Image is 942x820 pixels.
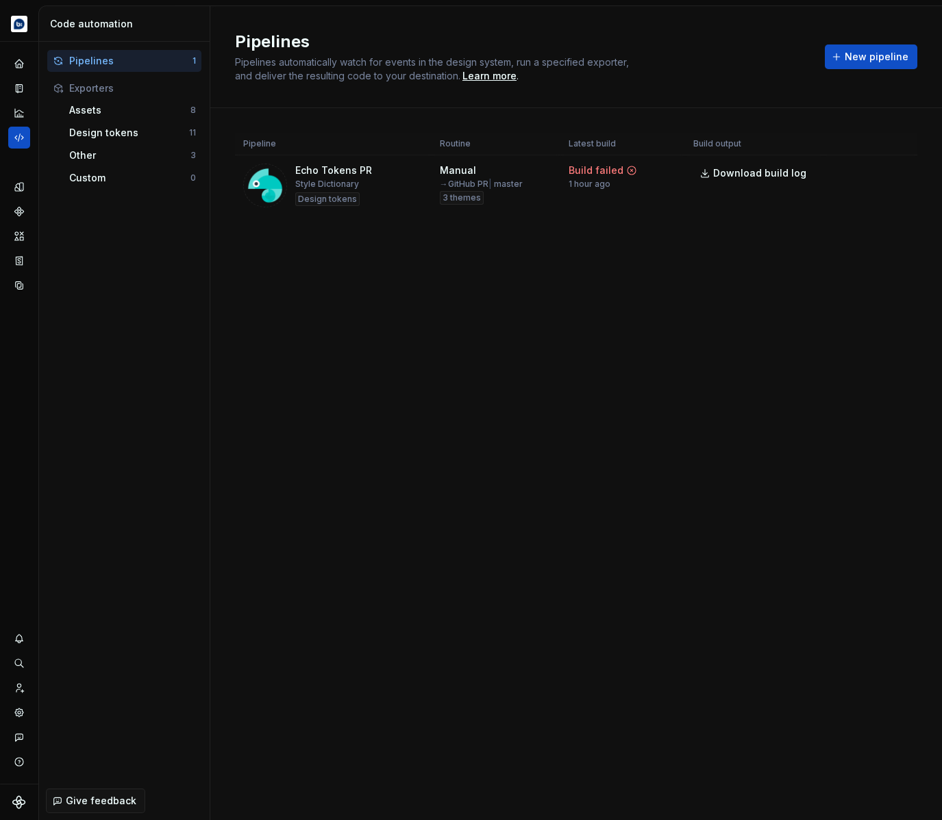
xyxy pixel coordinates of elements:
[560,133,685,155] th: Latest build
[64,99,201,121] button: Assets8
[8,628,30,650] button: Notifications
[440,164,476,177] div: Manual
[569,164,623,177] div: Build failed
[825,44,917,69] button: New pipeline
[190,150,196,161] div: 3
[235,31,808,53] h2: Pipelines
[569,179,610,190] div: 1 hour ago
[8,176,30,198] a: Design tokens
[69,149,190,162] div: Other
[8,225,30,247] a: Assets
[190,172,196,183] div: 0
[8,250,30,272] a: Storybook stories
[443,192,481,203] span: 3 themes
[235,133,432,155] th: Pipeline
[235,56,632,81] span: Pipelines automatically watch for events in the design system, run a specified exporter, and deli...
[8,702,30,723] a: Settings
[8,677,30,699] a: Invite team
[432,133,561,155] th: Routine
[8,127,30,149] a: Code automation
[8,77,30,99] a: Documentation
[189,127,196,138] div: 11
[295,192,360,206] div: Design tokens
[460,71,519,81] span: .
[46,789,145,813] button: Give feedback
[69,81,196,95] div: Exporters
[69,171,190,185] div: Custom
[66,794,136,808] span: Give feedback
[64,144,201,166] button: Other3
[8,274,30,296] a: Data sources
[11,16,27,32] img: d177ba8e-e3fd-4a4c-acd4-2f63079db987.png
[685,133,823,155] th: Build output
[190,105,196,116] div: 8
[193,55,196,66] div: 1
[8,102,30,124] a: Analytics
[50,17,204,31] div: Code automation
[47,50,201,72] button: Pipelines1
[69,126,189,140] div: Design tokens
[488,179,492,189] span: |
[462,69,517,83] a: Learn more
[64,122,201,144] button: Design tokens11
[295,164,372,177] div: Echo Tokens PR
[12,795,26,809] svg: Supernova Logo
[440,179,523,190] div: → GitHub PR master
[8,652,30,674] button: Search ⌘K
[845,50,908,64] span: New pipeline
[693,161,815,185] button: Download build log
[713,166,806,180] span: Download build log
[8,726,30,748] button: Contact support
[8,53,30,75] a: Home
[69,103,190,117] div: Assets
[64,167,201,189] button: Custom0
[69,54,193,68] div: Pipelines
[295,179,359,190] div: Style Dictionary
[8,201,30,222] a: Components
